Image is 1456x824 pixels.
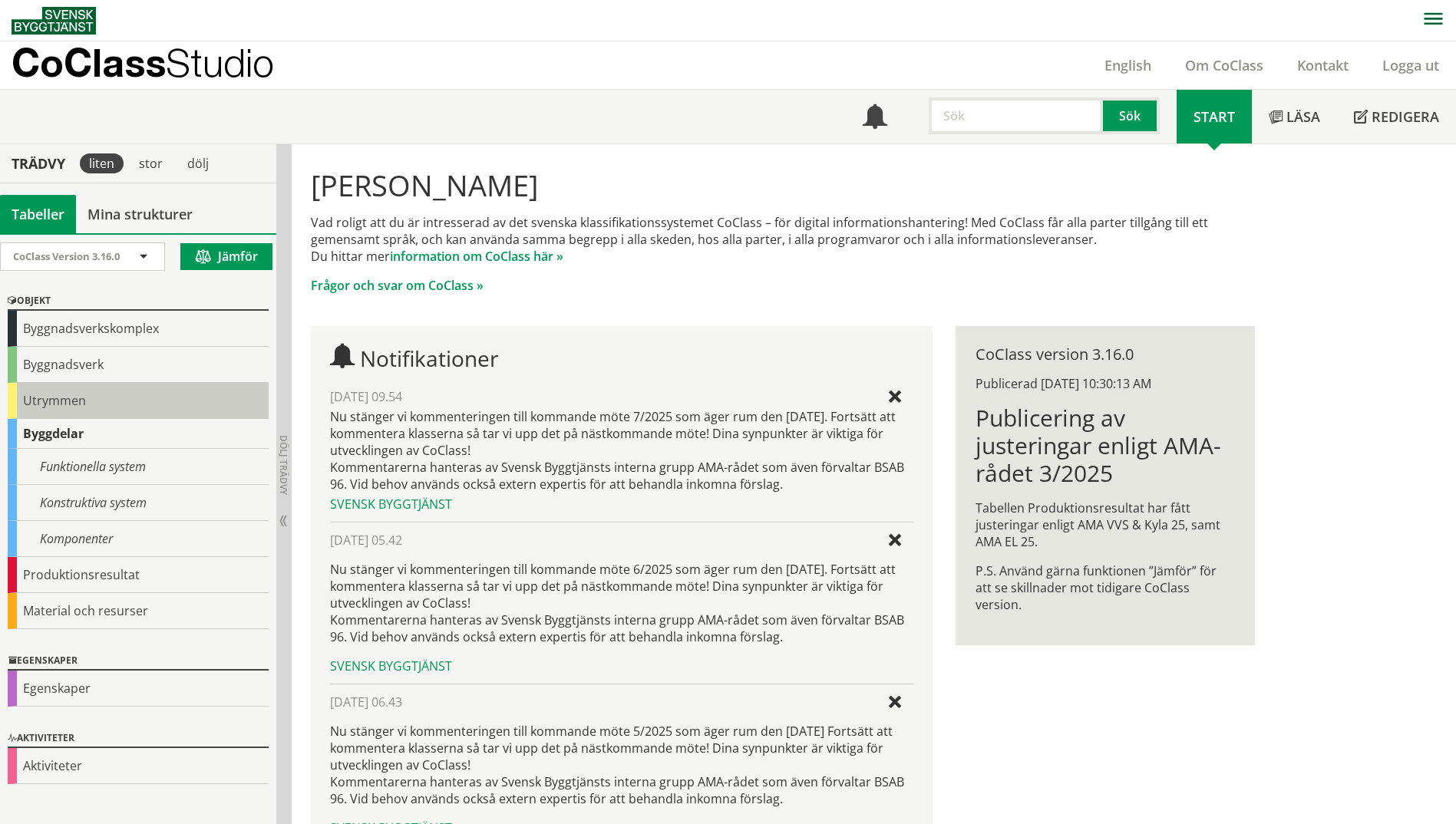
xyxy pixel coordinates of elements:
[1194,107,1235,126] span: Start
[1103,97,1160,134] button: Sök
[130,153,172,173] div: stor
[8,485,269,521] div: Konstruktiva system
[1252,90,1337,143] a: Läsa
[311,168,1254,202] h1: [PERSON_NAME]
[330,532,402,549] span: [DATE] 05.42
[1286,107,1320,126] span: Läsa
[1177,90,1252,143] a: Start
[976,562,1234,613] p: P.S. Använd gärna funktionen ”Jämför” för att se skillnader mot tidigare CoClass version.
[330,408,913,493] div: Nu stänger vi kommenteringen till kommande möte 7/2025 som äger rum den [DATE]. Fortsätt att komm...
[8,311,269,347] div: Byggnadsverkskomplex
[8,419,269,449] div: Byggdelar
[976,404,1234,487] h1: Publicering av justeringar enligt AMA-rådet 3/2025
[390,248,563,265] a: information om CoClass här »
[178,153,218,173] div: dölj
[76,195,204,233] a: Mina strukturer
[330,561,913,645] p: Nu stänger vi kommenteringen till kommande möte 6/2025 som äger rum den [DATE]. Fortsätt att komm...
[330,388,402,405] span: [DATE] 09.54
[311,214,1254,265] p: Vad roligt att du är intresserad av det svenska klassifikationssystemet CoClass – för digital inf...
[330,694,402,710] span: [DATE] 06.43
[12,7,96,35] img: Svensk Byggtjänst
[1168,56,1280,74] a: Om CoClass
[1280,56,1365,74] a: Kontakt
[976,346,1234,363] div: CoClass version 3.16.0
[8,347,269,383] div: Byggnadsverk
[80,153,124,173] div: liten
[863,106,887,130] span: Notifikationer
[8,449,269,485] div: Funktionella system
[8,383,269,419] div: Utrymmen
[8,652,269,671] div: Egenskaper
[976,499,1234,550] p: Tabellen Produktionsresultat har fått justeringar enligt AMA VVS & Kyla 25, samt AMA EL 25.
[277,435,290,495] span: Dölj trädvy
[929,97,1103,134] input: Sök
[8,557,269,593] div: Produktionsresultat
[330,496,913,513] div: Svensk Byggtjänst
[360,344,498,373] span: Notifikationer
[8,748,269,784] div: Aktiviteter
[8,593,269,629] div: Material och resurser
[13,249,120,263] span: CoClass Version 3.16.0
[180,243,272,270] button: Jämför
[3,155,74,172] div: Trädvy
[1372,107,1439,126] span: Redigera
[166,40,274,85] span: Studio
[8,671,269,707] div: Egenskaper
[330,723,913,807] p: Nu stänger vi kommenteringen till kommande möte 5/2025 som äger rum den [DATE] Fortsätt att komme...
[12,41,307,89] a: CoClassStudio
[12,54,274,71] p: CoClass
[1365,56,1456,74] a: Logga ut
[8,292,269,311] div: Objekt
[976,375,1234,392] div: Publicerad [DATE] 10:30:13 AM
[1088,56,1168,74] a: English
[8,730,269,748] div: Aktiviteter
[330,658,913,674] div: Svensk Byggtjänst
[8,521,269,557] div: Komponenter
[1337,90,1456,143] a: Redigera
[311,277,484,294] a: Frågor och svar om CoClass »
